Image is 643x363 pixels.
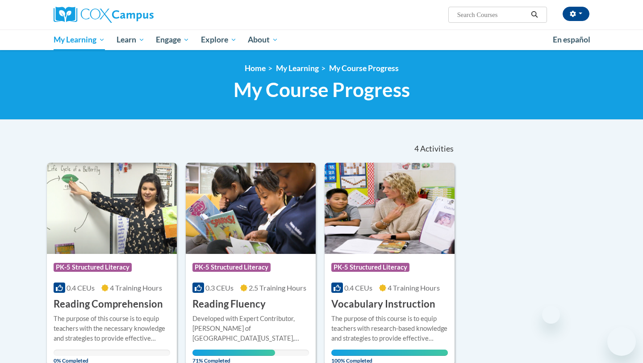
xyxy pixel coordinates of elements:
input: Search Courses [456,9,528,20]
div: The purpose of this course is to equip teachers with research-based knowledge and strategies to p... [331,314,448,343]
span: 2.5 Training Hours [249,283,306,292]
span: 0.3 CEUs [205,283,234,292]
a: Explore [195,30,242,50]
div: Your progress [192,350,275,356]
span: My Learning [54,34,105,45]
span: Activities [420,144,454,154]
a: Cox Campus [54,7,223,23]
h3: Reading Comprehension [54,297,163,311]
h3: Reading Fluency [192,297,266,311]
span: 0.4 CEUs [67,283,95,292]
span: Explore [201,34,237,45]
span: PK-5 Structured Literacy [192,263,271,272]
iframe: Close message [542,306,560,324]
a: My Course Progress [329,63,399,73]
a: Home [245,63,266,73]
button: Account Settings [563,7,589,21]
a: About [242,30,284,50]
a: Learn [111,30,150,50]
div: The purpose of this course is to equip teachers with the necessary knowledge and strategies to pr... [54,314,170,343]
span: 4 [414,144,419,154]
span: My Course Progress [234,78,410,101]
span: PK-5 Structured Literacy [54,263,132,272]
span: 4 Training Hours [110,283,162,292]
span: En español [553,35,590,44]
span: About [248,34,278,45]
a: My Learning [48,30,111,50]
img: Course Logo [47,163,177,254]
img: Course Logo [325,163,455,254]
span: Learn [117,34,145,45]
img: Course Logo [186,163,316,254]
iframe: Button to launch messaging window [607,327,636,356]
span: 4 Training Hours [388,283,440,292]
a: My Learning [276,63,319,73]
div: Your progress [331,350,448,356]
span: 0.4 CEUs [344,283,372,292]
button: Search [528,9,541,20]
a: En español [547,30,596,49]
div: Developed with Expert Contributor, [PERSON_NAME] of [GEOGRAPHIC_DATA][US_STATE], [GEOGRAPHIC_DATA... [192,314,309,343]
h3: Vocabulary Instruction [331,297,435,311]
div: Main menu [40,30,603,50]
img: Cox Campus [54,7,154,23]
a: Engage [150,30,195,50]
span: Engage [156,34,189,45]
span: PK-5 Structured Literacy [331,263,409,272]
